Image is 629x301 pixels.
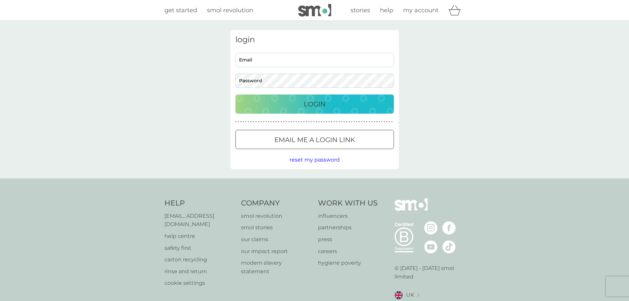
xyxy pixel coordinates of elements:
[281,120,282,124] p: ●
[376,120,378,124] p: ●
[241,259,311,276] a: modern slavery statement
[329,120,330,124] p: ●
[395,198,428,221] img: smol
[268,120,269,124] p: ●
[351,6,370,15] a: stories
[381,120,383,124] p: ●
[389,120,390,124] p: ●
[286,120,287,124] p: ●
[341,120,342,124] p: ●
[245,120,247,124] p: ●
[296,120,297,124] p: ●
[359,120,360,124] p: ●
[235,94,394,114] button: Login
[442,221,456,235] img: visit the smol Facebook page
[318,259,378,267] a: hygiene poverty
[241,223,311,232] a: smol stories
[361,120,363,124] p: ●
[276,120,277,124] p: ●
[298,120,299,124] p: ●
[318,212,378,220] a: influencers
[256,120,257,124] p: ●
[316,120,317,124] p: ●
[354,120,355,124] p: ●
[336,120,337,124] p: ●
[343,120,345,124] p: ●
[349,120,350,124] p: ●
[298,4,331,17] img: smol
[241,235,311,244] a: our claims
[403,6,438,15] a: my account
[318,120,320,124] p: ●
[406,291,414,299] span: UK
[380,7,393,14] span: help
[241,212,311,220] p: smol revolution
[403,7,438,14] span: my account
[265,120,267,124] p: ●
[448,4,465,17] div: basket
[326,120,327,124] p: ●
[311,120,312,124] p: ●
[207,7,253,14] span: smol revolution
[241,247,311,256] a: our impact report
[386,120,388,124] p: ●
[338,120,340,124] p: ●
[356,120,358,124] p: ●
[258,120,259,124] p: ●
[442,240,456,253] img: visit the smol Tiktok page
[235,120,237,124] p: ●
[238,120,239,124] p: ●
[278,120,279,124] p: ●
[424,240,437,253] img: visit the smol Youtube page
[235,35,394,45] h3: login
[164,267,235,276] a: rinse and return
[274,134,355,145] p: Email me a login link
[333,120,335,124] p: ●
[313,120,315,124] p: ●
[290,156,340,164] button: reset my password
[250,120,252,124] p: ●
[384,120,385,124] p: ●
[374,120,375,124] p: ●
[270,120,272,124] p: ●
[263,120,264,124] p: ●
[323,120,325,124] p: ●
[424,221,437,235] img: visit the smol Instagram page
[164,232,235,241] a: help centre
[308,120,310,124] p: ●
[164,6,197,15] a: get started
[164,255,235,264] a: carton recycling
[366,120,367,124] p: ●
[331,120,332,124] p: ●
[395,264,465,281] p: © [DATE] - [DATE] smol limited
[369,120,370,124] p: ●
[261,120,262,124] p: ●
[301,120,302,124] p: ●
[290,157,340,163] span: reset my password
[207,6,253,15] a: smol revolution
[303,120,304,124] p: ●
[283,120,284,124] p: ●
[321,120,322,124] p: ●
[364,120,365,124] p: ●
[318,247,378,256] a: careers
[391,120,393,124] p: ●
[318,235,378,244] a: press
[164,279,235,287] a: cookie settings
[273,120,274,124] p: ●
[164,7,197,14] span: get started
[379,120,380,124] p: ●
[235,130,394,149] button: Email me a login link
[351,7,370,14] span: stories
[164,212,235,229] p: [EMAIL_ADDRESS][DOMAIN_NAME]
[164,198,235,208] h4: Help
